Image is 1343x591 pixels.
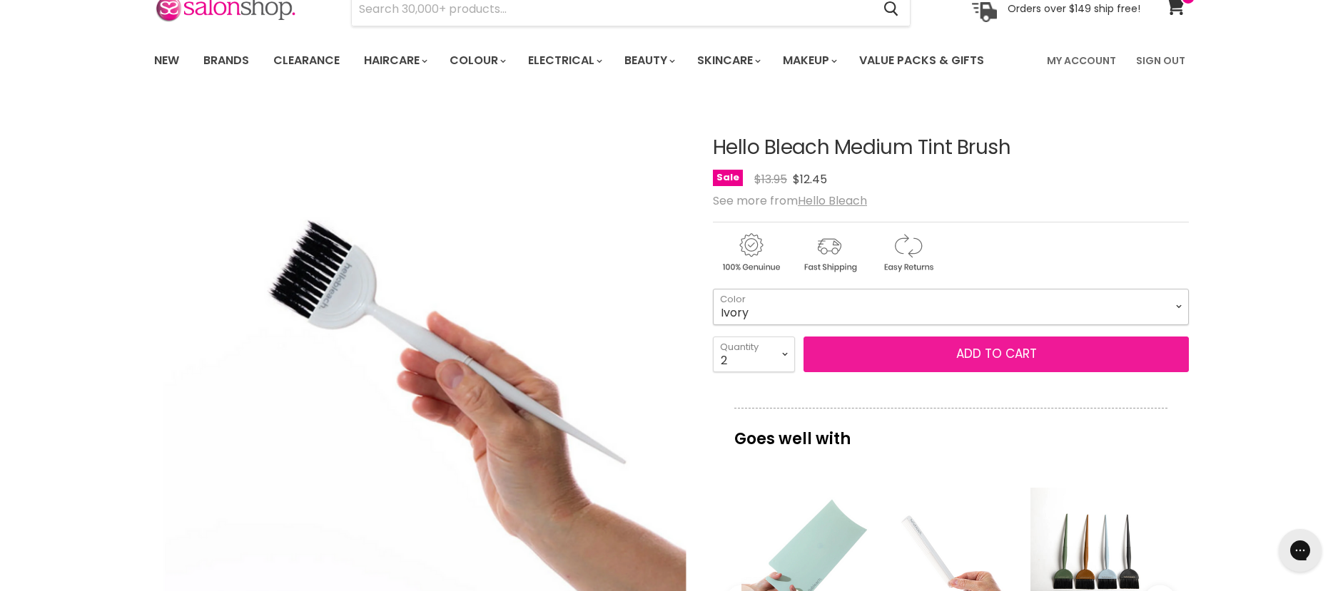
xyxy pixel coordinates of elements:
p: Orders over $149 ship free! [1008,2,1140,15]
ul: Main menu [143,40,1017,81]
a: My Account [1038,46,1125,76]
a: Skincare [686,46,769,76]
a: Hello Bleach [798,192,867,209]
span: Sale [713,170,743,186]
h1: Hello Bleach Medium Tint Brush [713,137,1189,159]
a: New [143,46,190,76]
a: Sign Out [1127,46,1194,76]
span: See more from [713,192,867,209]
a: Clearance [263,46,350,76]
iframe: Gorgias live chat messenger [1272,524,1329,577]
img: shipping.gif [791,231,867,274]
a: Haircare [353,46,436,76]
a: Brands [193,46,260,76]
a: Value Packs & Gifts [848,46,995,76]
a: Colour [439,46,515,76]
img: returns.gif [870,231,946,274]
p: Goes well with [734,408,1167,455]
a: Electrical [517,46,611,76]
nav: Main [136,40,1207,81]
img: genuine.gif [713,231,789,274]
a: Beauty [614,46,684,76]
span: $13.95 [754,171,787,187]
a: Makeup [772,46,846,76]
span: $12.45 [793,171,827,187]
select: Quantity [713,336,795,372]
button: Add to cart [804,336,1189,372]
